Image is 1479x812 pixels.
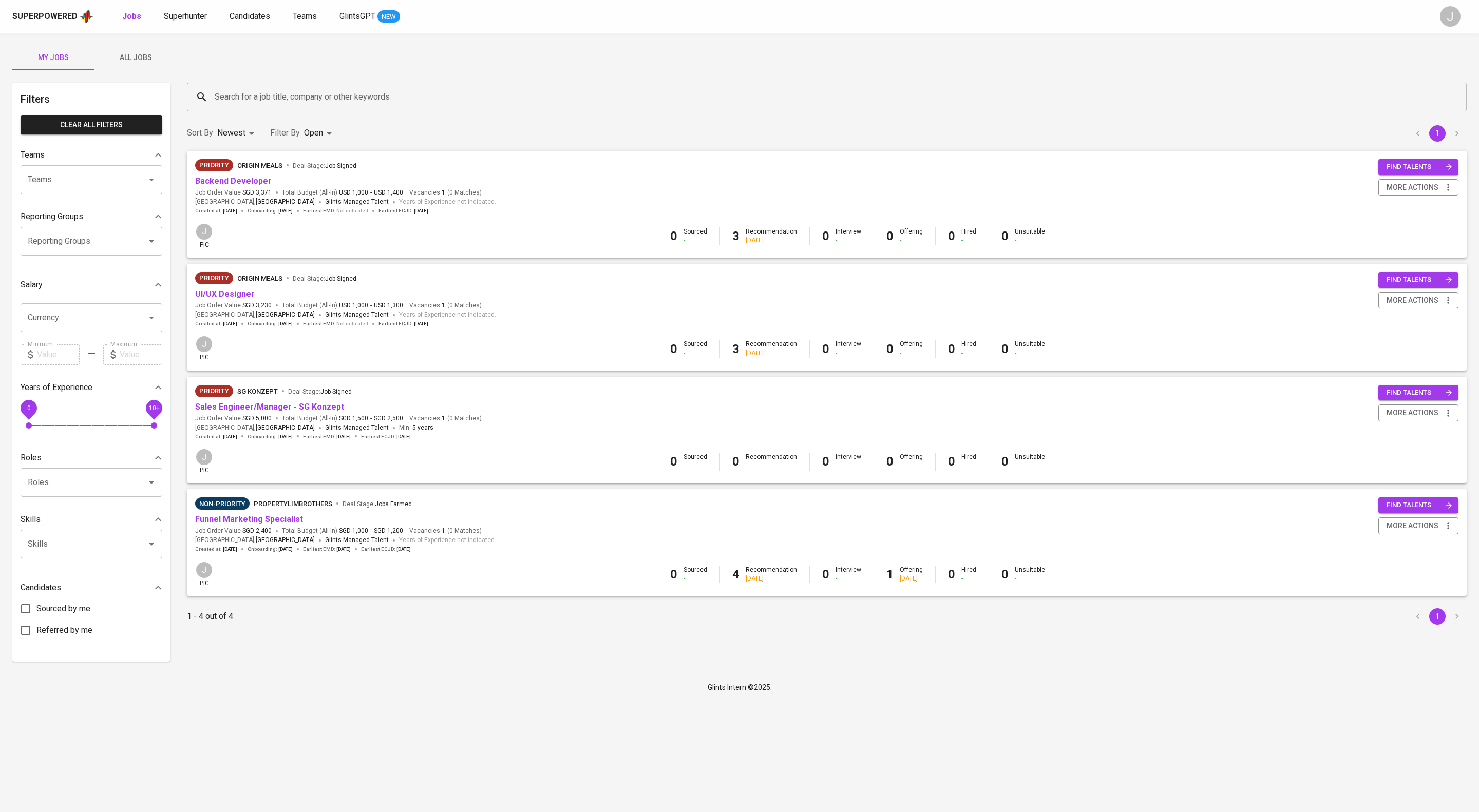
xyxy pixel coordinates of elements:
div: Salary [21,275,162,295]
span: SGD 2,400 [242,527,272,535]
b: 0 [1001,567,1009,582]
button: page 1 [1429,608,1446,625]
span: Total Budget (All-In) [282,301,403,310]
b: 0 [670,342,677,356]
span: Deal Stage : [293,162,356,169]
button: find talents [1378,497,1458,513]
b: 0 [822,454,829,469]
button: more actions [1378,179,1458,196]
span: [DATE] [223,546,237,553]
input: Value [37,344,80,365]
span: SGD 1,000 [339,527,368,535]
span: [GEOGRAPHIC_DATA] , [195,197,315,207]
span: SGD 3,230 [242,301,272,310]
div: - [836,236,861,245]
span: find talents [1387,161,1452,173]
span: [DATE] [414,207,428,215]
div: - [684,236,707,245]
span: Total Budget (All-In) [282,527,403,535]
div: Offering [900,453,923,470]
div: - [1015,574,1045,583]
span: [DATE] [336,546,351,553]
div: - [900,236,923,245]
span: Onboarding : [248,207,293,215]
button: page 1 [1429,125,1446,142]
span: Candidates [230,11,270,21]
button: Open [144,311,159,325]
a: Superhunter [164,10,209,23]
div: Open [304,124,335,143]
button: more actions [1378,292,1458,309]
span: Created at : [195,546,237,553]
span: Priority [195,386,233,396]
div: Interview [836,227,861,245]
div: Candidates [21,577,162,598]
span: Origin Meals [237,162,282,169]
p: Teams [21,149,45,161]
div: Offering [900,566,923,583]
span: My Jobs [18,51,88,64]
button: Open [144,537,159,551]
span: Earliest EMD : [303,433,351,440]
span: [GEOGRAPHIC_DATA] , [195,535,315,546]
button: Open [144,172,159,187]
div: Sourced [684,453,707,470]
div: - [961,574,976,583]
span: Earliest EMD : [303,207,368,215]
button: find talents [1378,385,1458,401]
span: Total Budget (All-In) [282,188,403,197]
span: Vacancies ( 0 Matches ) [409,414,482,423]
span: Years of Experience not indicated. [399,535,496,546]
span: [GEOGRAPHIC_DATA] , [195,423,315,433]
span: Years of Experience not indicated. [399,197,496,207]
span: [DATE] [223,320,237,327]
div: Hired [961,566,976,583]
b: 0 [948,342,955,356]
span: Vacancies ( 0 Matches ) [409,527,482,535]
span: - [370,301,372,310]
img: app logo [80,9,93,24]
span: 1 [440,527,445,535]
span: SGD 2,500 [374,414,403,423]
span: 0 [27,404,30,411]
b: 0 [670,454,677,469]
a: GlintsGPT NEW [339,10,400,23]
span: - [370,527,372,535]
div: - [836,461,861,470]
span: USD 1,000 [339,188,368,197]
a: Sales Engineer/Manager - SG Konzept [195,402,344,412]
b: 0 [732,454,739,469]
p: Years of Experience [21,381,92,394]
span: [DATE] [396,546,411,553]
b: 3 [732,229,739,243]
span: Job Order Value [195,301,272,310]
div: - [1015,349,1045,358]
span: Job Signed [320,388,352,395]
p: Filter By [270,127,300,139]
b: 3 [732,342,739,356]
div: - [684,349,707,358]
div: Skills [21,509,162,530]
span: Job Order Value [195,414,272,423]
span: more actions [1387,294,1438,307]
p: Skills [21,513,41,526]
div: Offering [900,340,923,357]
div: [DATE] [746,574,797,583]
span: Not indicated [336,207,368,215]
div: Hired [961,227,976,245]
b: 0 [822,229,829,243]
h6: Filters [21,91,162,107]
span: Years of Experience not indicated. [399,310,496,320]
span: [DATE] [278,433,293,440]
nav: pagination navigation [1408,125,1467,142]
div: Sourced [684,227,707,245]
span: Glints Managed Talent [325,198,389,205]
b: 0 [948,567,955,582]
span: more actions [1387,407,1438,419]
span: Earliest ECJD : [378,207,428,215]
div: pic [195,335,213,362]
div: [DATE] [900,574,923,583]
div: J [195,335,213,353]
span: PropertyLimBrothers [254,500,332,508]
a: UI/UX Designer [195,289,255,299]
